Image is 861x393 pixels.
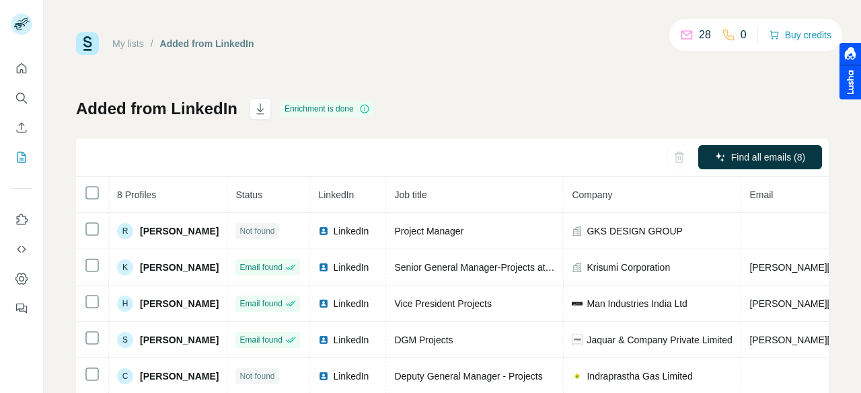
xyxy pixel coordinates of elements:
span: LinkedIn [333,261,369,274]
span: Email found [239,334,282,346]
span: Email [749,189,773,200]
span: Status [235,189,262,200]
div: Added from LinkedIn [160,37,254,50]
span: Vice President Projects [394,298,491,309]
button: Use Surfe on LinkedIn [11,208,32,232]
span: LinkedIn [333,224,369,238]
span: [PERSON_NAME] [140,297,219,310]
span: Company [572,189,612,200]
img: LinkedIn logo [318,298,329,309]
li: / [151,37,153,50]
img: LinkedIn logo [318,371,329,382]
button: My lists [11,145,32,169]
span: Email found [239,298,282,310]
span: Man Industries India Ltd [587,297,687,310]
span: [PERSON_NAME] [140,369,219,383]
span: DGM Projects [394,335,453,345]
button: Buy credits [769,26,831,44]
button: Dashboard [11,267,32,291]
a: My lists [112,38,144,49]
div: S [117,332,133,348]
img: Surfe Logo [76,32,99,55]
button: Find all emails (8) [698,145,822,169]
span: GKS DESIGN GROUP [587,224,682,238]
div: H [117,296,133,312]
span: LinkedIn [333,297,369,310]
span: Find all emails (8) [731,150,805,164]
img: LinkedIn logo [318,262,329,273]
button: Enrich CSV [11,116,32,140]
span: Deputy General Manager - Projects [394,371,542,382]
span: LinkedIn [318,189,354,200]
img: company-logo [572,335,583,345]
span: LinkedIn [333,369,369,383]
button: Feedback [11,296,32,320]
span: Senior General Manager-Projects at krisumi corporation [394,262,627,273]
span: Jaquar & Company Private Limited [587,333,732,347]
span: Krisumi Corporation [587,261,670,274]
span: Email found [239,261,282,273]
span: [PERSON_NAME] [140,261,219,274]
span: LinkedIn [333,333,369,347]
span: Not found [239,370,274,382]
div: R [117,223,133,239]
span: [PERSON_NAME] [140,333,219,347]
button: Quick start [11,56,32,81]
div: Enrichment is done [280,101,374,117]
p: 0 [741,27,747,43]
img: LinkedIn logo [318,226,329,236]
button: Use Surfe API [11,237,32,261]
div: C [117,368,133,384]
span: [PERSON_NAME] [140,224,219,238]
span: 8 Profiles [117,189,156,200]
button: Search [11,86,32,110]
h1: Added from LinkedIn [76,98,237,120]
span: Project Manager [394,226,463,236]
span: Not found [239,225,274,237]
img: company-logo [572,298,583,309]
div: K [117,259,133,275]
span: Job title [394,189,426,200]
span: Indraprastha Gas Limited [587,369,692,383]
img: LinkedIn logo [318,335,329,345]
p: 28 [699,27,711,43]
img: company-logo [572,371,583,382]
